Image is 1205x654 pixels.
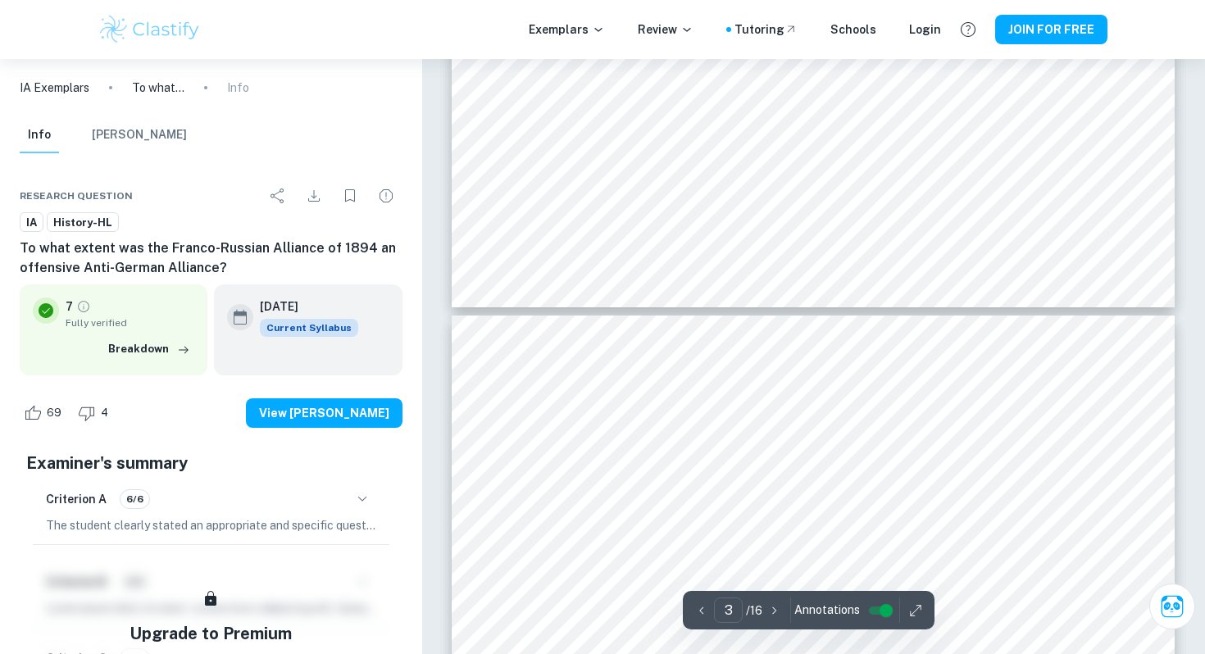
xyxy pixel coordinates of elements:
[48,215,118,231] span: History-HL
[794,602,860,619] span: Annotations
[20,212,43,233] a: IA
[130,621,292,646] h5: Upgrade to Premium
[260,319,358,337] span: Current Syllabus
[66,316,194,330] span: Fully verified
[120,492,149,506] span: 6/6
[66,297,73,316] p: 7
[746,602,762,620] p: / 16
[76,299,91,314] a: Grade fully verified
[20,188,133,203] span: Research question
[638,20,693,39] p: Review
[132,79,184,97] p: To what extent was the Franco-Russian Alliance of 1894 an offensive Anti-German Alliance?
[104,337,194,361] button: Breakdown
[47,212,119,233] a: History-HL
[261,179,294,212] div: Share
[1149,584,1195,629] button: Ask Clai
[370,179,402,212] div: Report issue
[98,13,202,46] img: Clastify logo
[46,516,376,534] p: The student clearly stated an appropriate and specific question for the historical investigation,...
[529,20,605,39] p: Exemplars
[92,405,117,421] span: 4
[260,319,358,337] div: This exemplar is based on the current syllabus. Feel free to refer to it for inspiration/ideas wh...
[246,398,402,428] button: View [PERSON_NAME]
[298,179,330,212] div: Download
[46,490,107,508] h6: Criterion A
[26,451,396,475] h5: Examiner's summary
[909,20,941,39] a: Login
[38,405,70,421] span: 69
[227,79,249,97] p: Info
[954,16,982,43] button: Help and Feedback
[20,79,89,97] a: IA Exemplars
[20,238,402,278] h6: To what extent was the Franco-Russian Alliance of 1894 an offensive Anti-German Alliance?
[20,400,70,426] div: Like
[20,117,59,153] button: Info
[334,179,366,212] div: Bookmark
[74,400,117,426] div: Dislike
[260,297,345,316] h6: [DATE]
[20,215,43,231] span: IA
[92,117,187,153] button: [PERSON_NAME]
[734,20,798,39] a: Tutoring
[995,15,1107,44] button: JOIN FOR FREE
[830,20,876,39] a: Schools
